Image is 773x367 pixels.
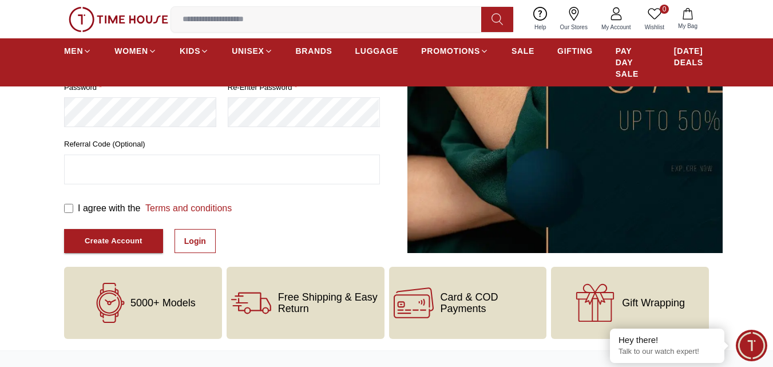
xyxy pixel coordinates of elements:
span: UNISEX [232,45,264,57]
p: Talk to our watch expert! [619,347,716,357]
span: 5000+ Models [130,297,196,309]
span: Wishlist [640,23,669,31]
span: Gift Wrapping [622,297,685,309]
span: 0 [660,5,669,14]
a: PROMOTIONS [421,41,489,61]
span: My Bag [673,22,702,30]
a: WOMEN [114,41,157,61]
div: Create Account [85,235,142,248]
a: LUGGAGE [355,41,399,61]
span: PAY DAY SALE [616,45,651,80]
span: Help [530,23,551,31]
span: [DATE] DEALS [674,45,709,68]
a: BRANDS [296,41,332,61]
a: UNISEX [232,41,272,61]
a: Terms and conditions [140,203,232,213]
span: GIFTING [557,45,593,57]
a: GIFTING [557,41,593,61]
span: BRANDS [296,45,332,57]
a: MEN [64,41,92,61]
a: Help [528,5,553,34]
a: Login [175,229,216,253]
span: Our Stores [556,23,592,31]
span: Card & COD Payments [441,291,542,314]
label: Referral Code (Optional) [64,139,380,150]
a: SALE [512,41,534,61]
span: Free Shipping & Easy Return [278,291,380,314]
button: My Bag [671,6,704,33]
span: MEN [64,45,83,57]
span: SALE [512,45,534,57]
button: Create Account [64,229,163,254]
label: Re-enter Password [228,82,380,93]
label: I agree with the [78,202,232,215]
span: My Account [597,23,636,31]
img: ... [69,7,168,32]
span: PROMOTIONS [421,45,480,57]
span: WOMEN [114,45,148,57]
a: Our Stores [553,5,594,34]
a: [DATE] DEALS [674,41,709,73]
a: KIDS [180,41,209,61]
div: Hey there! [619,334,716,346]
a: PAY DAY SALE [616,41,651,84]
span: LUGGAGE [355,45,399,57]
label: password [64,82,216,93]
a: 0Wishlist [638,5,671,34]
div: Chat Widget [736,330,767,361]
span: KIDS [180,45,200,57]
